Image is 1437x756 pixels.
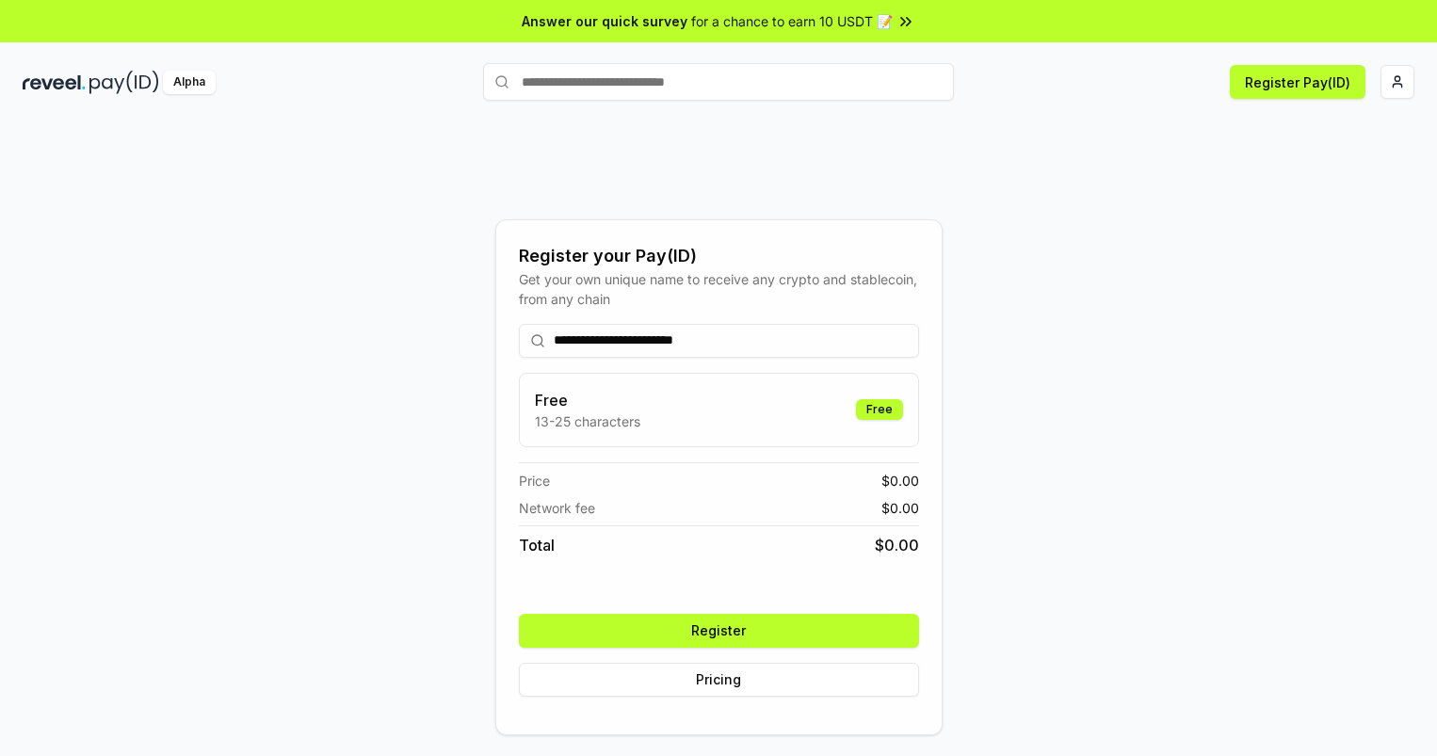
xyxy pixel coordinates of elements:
[881,498,919,518] span: $ 0.00
[519,471,550,491] span: Price
[89,71,159,94] img: pay_id
[519,663,919,697] button: Pricing
[522,11,687,31] span: Answer our quick survey
[519,243,919,269] div: Register your Pay(ID)
[1230,65,1365,99] button: Register Pay(ID)
[519,498,595,518] span: Network fee
[519,269,919,309] div: Get your own unique name to receive any crypto and stablecoin, from any chain
[535,389,640,411] h3: Free
[519,614,919,648] button: Register
[23,71,86,94] img: reveel_dark
[519,534,555,556] span: Total
[163,71,216,94] div: Alpha
[875,534,919,556] span: $ 0.00
[691,11,893,31] span: for a chance to earn 10 USDT 📝
[856,399,903,420] div: Free
[535,411,640,431] p: 13-25 characters
[881,471,919,491] span: $ 0.00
